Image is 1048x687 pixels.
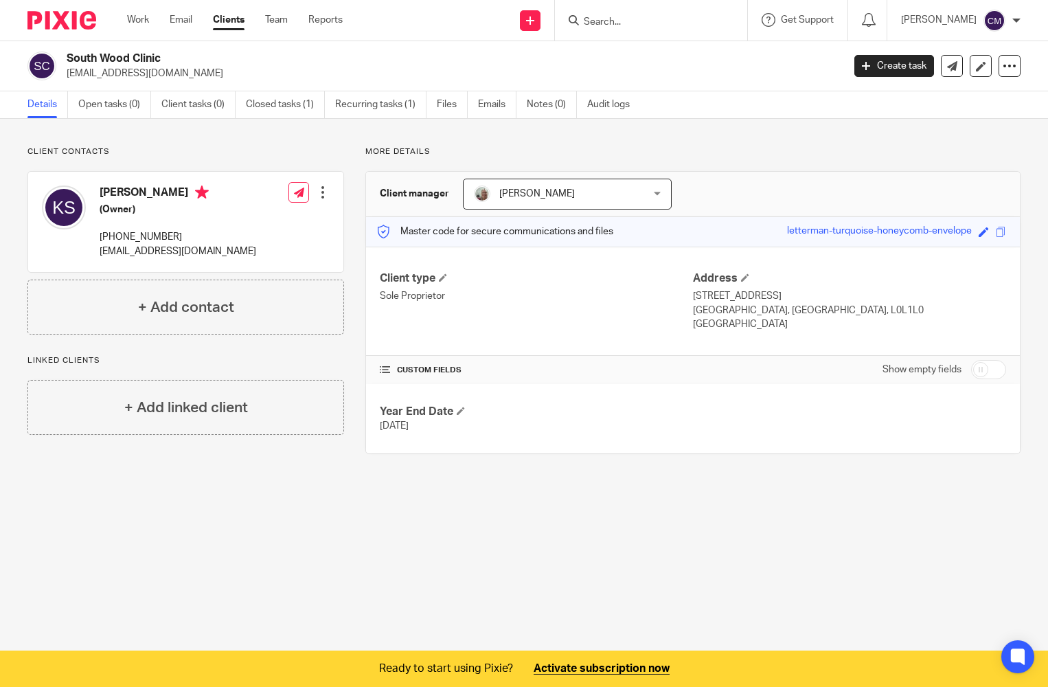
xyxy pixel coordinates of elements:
p: [PHONE_NUMBER] [100,230,256,244]
img: 20250718_090716.jpg [474,185,490,202]
div: letterman-turquoise-honeycomb-envelope [787,224,972,240]
span: Get Support [781,15,834,25]
p: [GEOGRAPHIC_DATA], [GEOGRAPHIC_DATA], L0L1L0 [693,304,1006,317]
img: svg%3E [983,10,1005,32]
a: Open tasks (0) [78,91,151,118]
p: Sole Proprietor [380,289,693,303]
h5: (Owner) [100,203,256,216]
a: Closed tasks (1) [246,91,325,118]
a: Email [170,13,192,27]
a: Notes (0) [527,91,577,118]
p: [EMAIL_ADDRESS][DOMAIN_NAME] [67,67,834,80]
p: Client contacts [27,146,344,157]
h4: + Add contact [138,297,234,318]
p: [PERSON_NAME] [901,13,977,27]
input: Search [582,16,706,29]
p: Linked clients [27,355,344,366]
a: Files [437,91,468,118]
a: Recurring tasks (1) [335,91,426,118]
p: Master code for secure communications and files [376,225,613,238]
a: Emails [478,91,516,118]
img: Pixie [27,11,96,30]
a: Work [127,13,149,27]
p: [EMAIL_ADDRESS][DOMAIN_NAME] [100,245,256,258]
h2: South Wood Clinic [67,52,681,66]
img: svg%3E [42,185,86,229]
h4: Client type [380,271,693,286]
i: Primary [195,185,209,199]
h4: + Add linked client [124,397,248,418]
img: svg%3E [27,52,56,80]
a: Audit logs [587,91,640,118]
a: Reports [308,13,343,27]
h4: CUSTOM FIELDS [380,365,693,376]
span: [PERSON_NAME] [499,189,575,199]
a: Details [27,91,68,118]
h4: Address [693,271,1006,286]
label: Show empty fields [882,363,961,376]
a: Team [265,13,288,27]
h4: Year End Date [380,405,693,419]
h4: [PERSON_NAME] [100,185,256,203]
a: Create task [854,55,934,77]
p: More details [365,146,1021,157]
p: [STREET_ADDRESS] [693,289,1006,303]
p: [GEOGRAPHIC_DATA] [693,317,1006,331]
h3: Client manager [380,187,449,201]
a: Clients [213,13,244,27]
span: [DATE] [380,421,409,431]
a: Client tasks (0) [161,91,236,118]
